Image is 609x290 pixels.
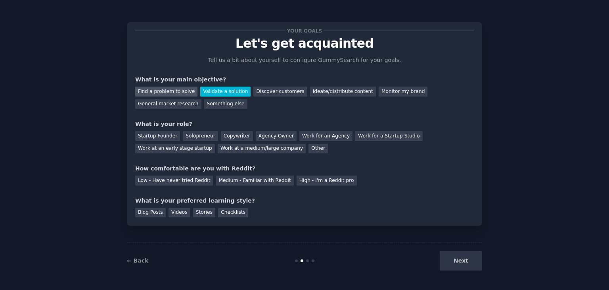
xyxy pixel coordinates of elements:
[285,27,324,35] span: Your goals
[379,87,427,97] div: Monitor my brand
[135,87,197,97] div: Find a problem to solve
[256,131,297,141] div: Agency Owner
[355,131,422,141] div: Work for a Startup Studio
[218,208,248,218] div: Checklists
[135,37,474,50] p: Let's get acquainted
[135,164,474,173] div: How comfortable are you with Reddit?
[297,176,357,186] div: High - I'm a Reddit pro
[183,131,218,141] div: Solopreneur
[169,208,190,218] div: Videos
[216,176,293,186] div: Medium - Familiar with Reddit
[135,208,166,218] div: Blog Posts
[135,144,215,154] div: Work at an early stage startup
[308,144,328,154] div: Other
[204,99,247,109] div: Something else
[299,131,352,141] div: Work for an Agency
[200,87,251,97] div: Validate a solution
[135,176,213,186] div: Low - Have never tried Reddit
[127,257,148,264] a: ← Back
[135,120,474,128] div: What is your role?
[253,87,307,97] div: Discover customers
[221,131,253,141] div: Copywriter
[135,99,201,109] div: General market research
[193,208,215,218] div: Stories
[218,144,306,154] div: Work at a medium/large company
[135,131,180,141] div: Startup Founder
[135,75,474,84] div: What is your main objective?
[310,87,376,97] div: Ideate/distribute content
[135,197,474,205] div: What is your preferred learning style?
[205,56,404,64] p: Tell us a bit about yourself to configure GummySearch for your goals.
